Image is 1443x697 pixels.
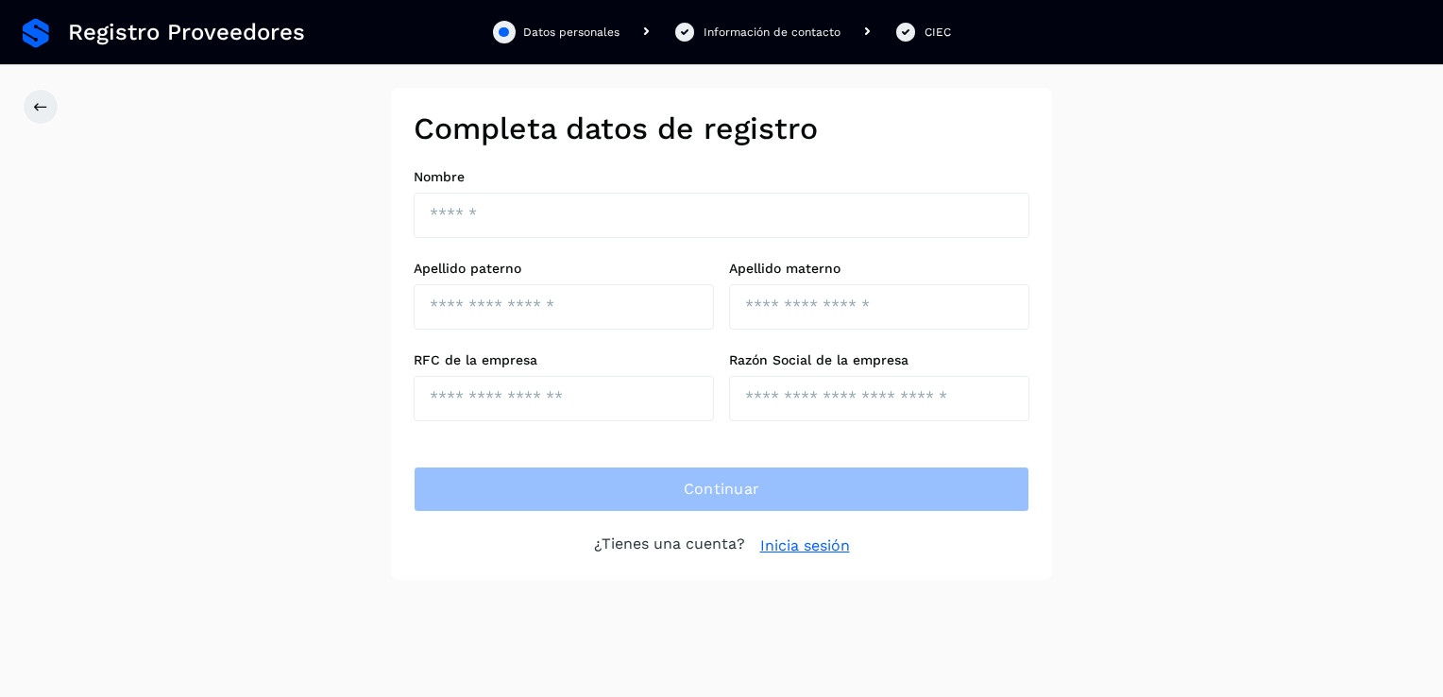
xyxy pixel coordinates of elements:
label: Razón Social de la empresa [729,352,1029,368]
span: Registro Proveedores [68,19,305,46]
label: RFC de la empresa [414,352,714,368]
span: Continuar [684,479,760,500]
p: ¿Tienes una cuenta? [594,535,745,557]
label: Apellido paterno [414,261,714,277]
label: Nombre [414,169,1029,185]
div: Información de contacto [704,24,840,41]
div: CIEC [925,24,951,41]
div: Datos personales [523,24,620,41]
h2: Completa datos de registro [414,110,1029,146]
a: Inicia sesión [760,535,850,557]
button: Continuar [414,467,1029,512]
label: Apellido materno [729,261,1029,277]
